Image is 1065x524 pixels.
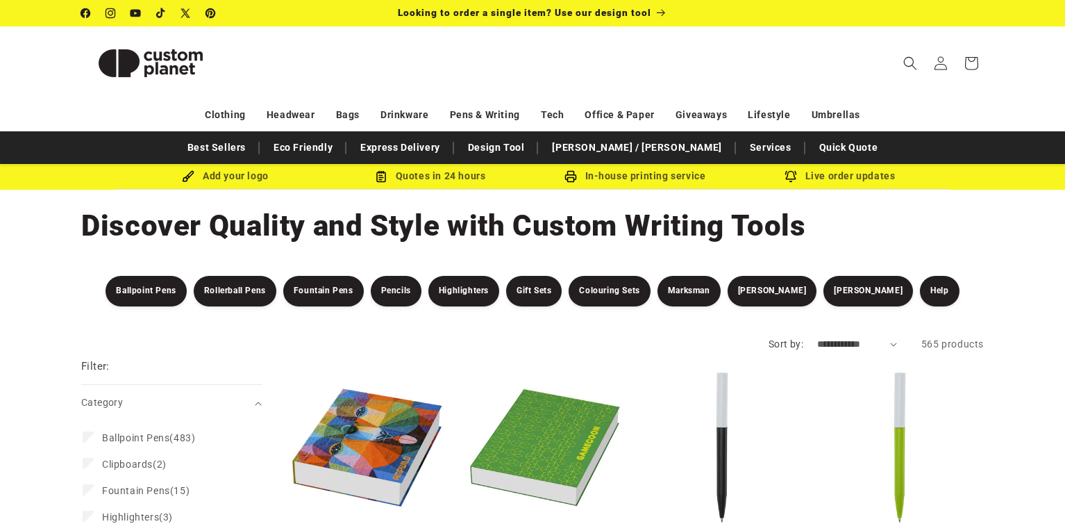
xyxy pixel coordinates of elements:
[283,276,364,306] a: Fountain Pens
[181,136,253,160] a: Best Sellers
[812,136,885,160] a: Quick Quote
[205,103,246,127] a: Clothing
[81,32,220,95] img: Custom Planet
[506,276,562,306] a: Gift Sets
[564,170,577,183] img: In-house printing
[102,484,190,497] span: (15)
[81,207,984,245] h1: Discover Quality and Style with Custom Writing Tools
[102,485,170,496] span: Fountain Pens
[585,103,654,127] a: Office & Paper
[428,276,499,306] a: Highlighters
[81,359,110,375] h2: Filter:
[81,397,123,408] span: Category
[569,276,650,306] a: Colouring Sets
[182,170,194,183] img: Brush Icon
[375,170,387,183] img: Order Updates Icon
[102,511,173,523] span: (3)
[267,136,339,160] a: Eco Friendly
[194,276,276,306] a: Rollerball Pens
[102,459,153,470] span: Clipboards
[921,338,984,350] span: 565 products
[102,432,169,443] span: Ballpoint Pens
[812,103,860,127] a: Umbrellas
[450,103,520,127] a: Pens & Writing
[920,276,959,306] a: Help
[769,338,803,350] label: Sort by:
[123,167,328,185] div: Add your logo
[102,511,159,523] span: Highlighters
[545,136,728,160] a: [PERSON_NAME] / [PERSON_NAME]
[380,103,428,127] a: Drinkware
[267,103,315,127] a: Headwear
[81,385,262,420] summary: Category (0 selected)
[823,276,913,306] a: [PERSON_NAME]
[353,136,447,160] a: Express Delivery
[737,167,942,185] div: Live order updates
[371,276,421,306] a: Pencils
[541,103,564,127] a: Tech
[102,458,167,470] span: (2)
[398,7,651,18] span: Looking to order a single item? Use our design tool
[106,276,186,306] a: Ballpoint Pens
[748,103,790,127] a: Lifestyle
[895,48,925,79] summary: Search
[785,170,797,183] img: Order updates
[53,276,1012,306] nav: Pens & Writing Filters
[728,276,817,306] a: [PERSON_NAME]
[328,167,532,185] div: Quotes in 24 hours
[676,103,727,127] a: Giveaways
[336,103,360,127] a: Bags
[461,136,532,160] a: Design Tool
[532,167,737,185] div: In-house printing service
[743,136,798,160] a: Services
[76,26,226,99] a: Custom Planet
[657,276,721,306] a: Marksman
[102,432,195,444] span: (483)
